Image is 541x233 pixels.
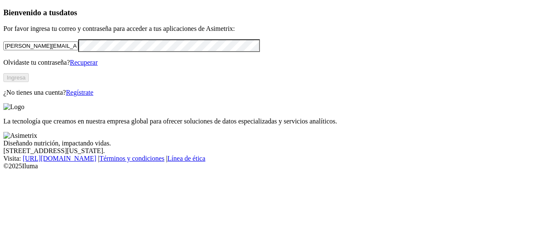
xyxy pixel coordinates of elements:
[3,118,538,125] p: La tecnología que creamos en nuestra empresa global para ofrecer soluciones de datos especializad...
[3,89,538,96] p: ¿No tienes una cuenta?
[99,155,164,162] a: Términos y condiciones
[3,140,538,147] div: Diseñando nutrición, impactando vidas.
[3,162,538,170] div: © 2025 Iluma
[70,59,98,66] a: Recuperar
[3,8,538,17] h3: Bienvenido a tus
[167,155,205,162] a: Línea de ética
[3,155,538,162] div: Visita : | |
[59,8,77,17] span: datos
[3,132,37,140] img: Asimetrix
[3,103,25,111] img: Logo
[66,89,93,96] a: Regístrate
[23,155,96,162] a: [URL][DOMAIN_NAME]
[3,25,538,33] p: Por favor ingresa tu correo y contraseña para acceder a tus aplicaciones de Asimetrix:
[3,59,538,66] p: Olvidaste tu contraseña?
[3,41,78,50] input: Tu correo
[3,73,29,82] button: Ingresa
[3,147,538,155] div: [STREET_ADDRESS][US_STATE].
